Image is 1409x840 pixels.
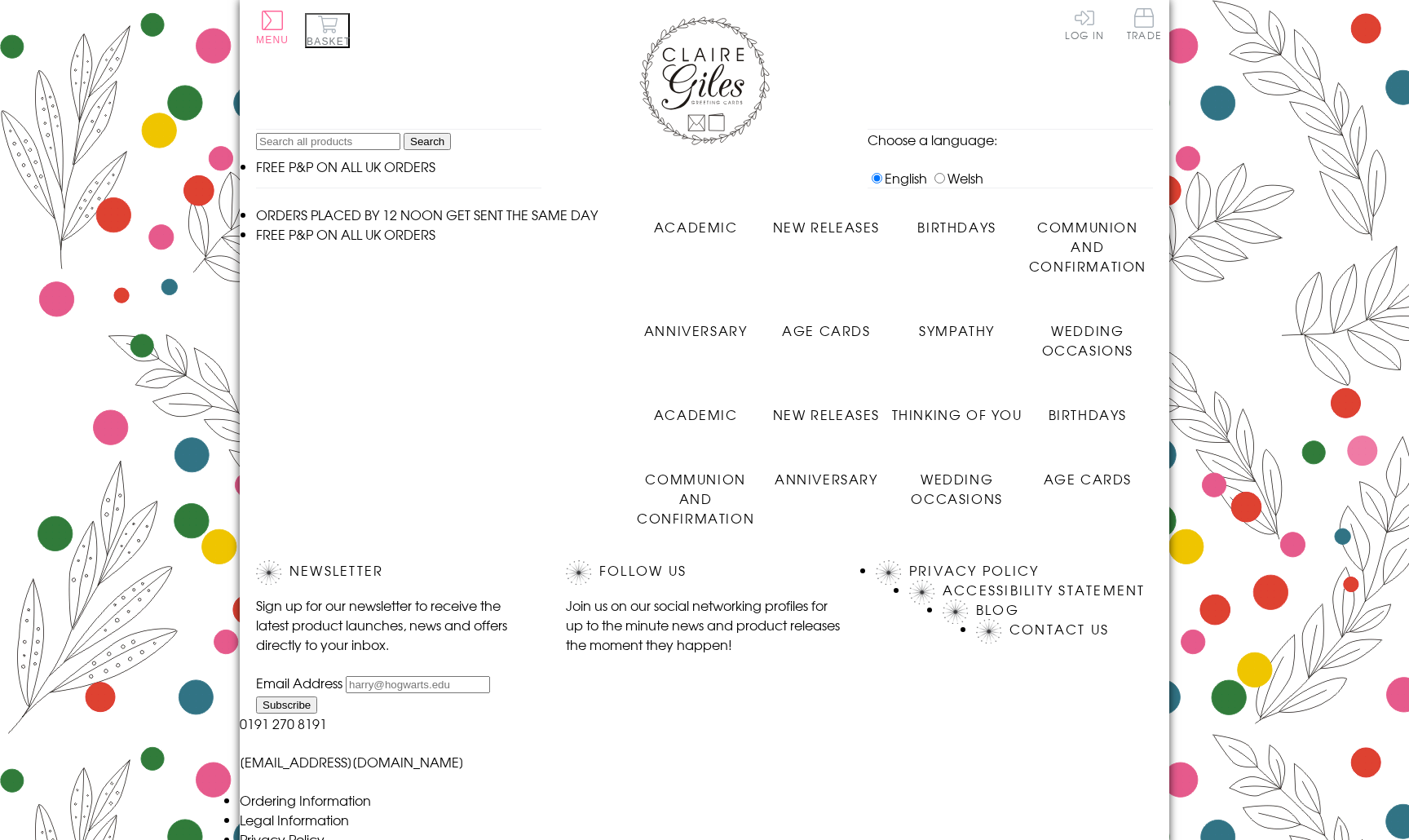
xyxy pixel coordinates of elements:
a: Anniversary [761,457,891,489]
label: English [868,168,927,188]
a: Accessibility Statement [943,580,1146,599]
a: Communion and Confirmation [1023,205,1153,276]
input: Welsh [934,173,945,183]
a: New Releases [761,392,891,424]
span: Communion and Confirmation [1029,217,1146,276]
a: Ordering Information [240,790,371,810]
span: ORDERS PLACED BY 12 NOON GET SENT THE SAME DAY [256,205,598,224]
span: New Releases [773,405,880,424]
a: Communion and Confirmation [630,457,761,528]
button: Menu [256,11,289,46]
a: Birthdays [892,205,1023,237]
h2: Follow Us [566,560,843,585]
a: Thinking of You [892,392,1023,424]
a: Privacy Policy [909,560,1039,580]
span: Academic [654,405,738,424]
a: Wedding Occasions [892,457,1023,508]
span: Academic [654,217,738,237]
label: Email Address [256,673,342,692]
p: Join us on our social networking profiles for up to the minute news and product releases the mome... [566,595,843,654]
a: New Releases [761,205,891,237]
a: Birthdays [1023,392,1153,424]
h2: Newsletter [256,560,533,585]
span: Communion and Confirmation [637,469,754,528]
input: English [872,173,882,183]
label: Welsh [930,168,983,188]
a: Log In [1065,8,1104,40]
span: Trade [1127,8,1161,40]
span: Wedding Occasions [1042,321,1133,360]
span: Anniversary [775,469,878,489]
a: Contact Us [1009,619,1109,639]
a: Age Cards [761,308,891,340]
span: New Releases [773,217,880,237]
a: Blog [976,599,1019,619]
span: Birthdays [1049,405,1127,424]
span: Anniversary [644,321,748,340]
a: Age Cards [1023,457,1153,489]
p: Choose a language: [868,130,1153,149]
img: Claire Giles Greetings Cards [639,16,770,145]
input: Search [404,133,451,150]
a: Sympathy [892,308,1023,340]
button: Basket [305,13,350,48]
a: Legal Information [240,810,349,829]
span: Age Cards [1044,469,1132,489]
input: Search all products [256,133,400,150]
span: FREE P&P ON ALL UK ORDERS [256,224,435,244]
a: Wedding Occasions [1023,308,1153,360]
input: harry@hogwarts.edu [346,676,490,693]
span: Wedding Occasions [911,469,1002,508]
a: Academic [630,392,761,424]
span: Thinking of You [892,405,1023,424]
input: Subscribe [256,696,317,714]
a: Academic [630,205,761,237]
span: Age Cards [782,321,870,340]
p: Sign up for our newsletter to receive the latest product launches, news and offers directly to yo... [256,595,533,654]
a: Trade [1127,8,1161,43]
span: Menu [256,34,289,46]
span: Sympathy [919,321,995,340]
a: 0191 270 8191 [240,714,327,733]
a: [EMAIL_ADDRESS][DOMAIN_NAME] [240,752,464,771]
a: Anniversary [630,308,761,340]
span: Birthdays [917,217,996,237]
